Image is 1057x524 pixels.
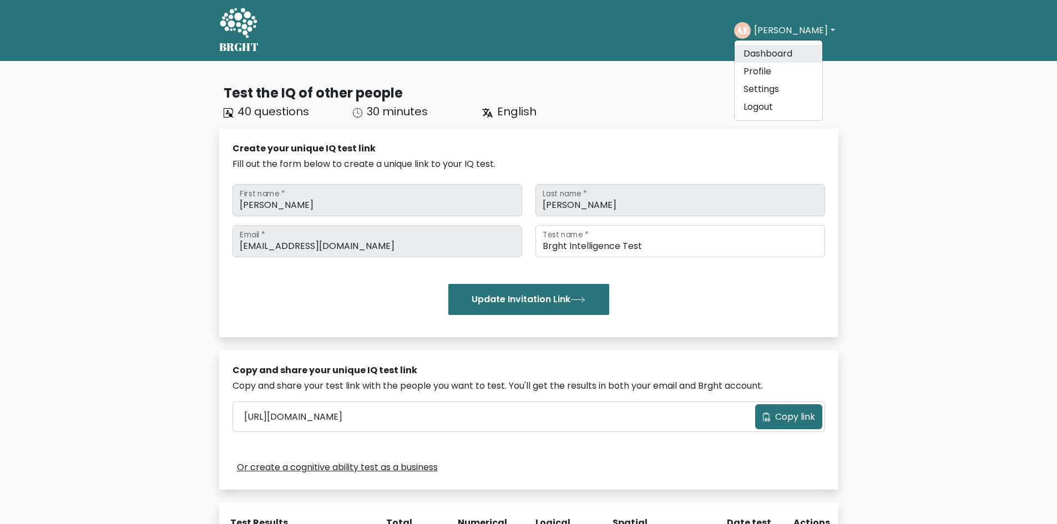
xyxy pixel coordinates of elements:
a: Logout [735,98,822,116]
a: Or create a cognitive ability test as a business [237,461,438,474]
input: Test name [535,225,825,257]
a: Profile [735,63,822,80]
a: Dashboard [735,45,822,63]
a: BRGHT [219,4,259,57]
div: Fill out the form below to create a unique link to your IQ test. [232,157,825,171]
input: First name [232,184,522,216]
div: Create your unique IQ test link [232,142,825,155]
input: Last name [535,184,825,216]
h5: BRGHT [219,40,259,54]
a: Settings [735,80,822,98]
span: Copy link [775,410,815,424]
button: [PERSON_NAME] [751,23,838,38]
span: 40 questions [237,104,309,119]
button: Copy link [755,404,822,429]
div: Copy and share your unique IQ test link [232,364,825,377]
span: English [497,104,537,119]
button: Update Invitation Link [448,284,609,315]
div: Copy and share your test link with the people you want to test. You'll get the results in both yo... [232,379,825,393]
input: Email [232,225,522,257]
text: AE [736,24,749,37]
span: 30 minutes [367,104,428,119]
div: Test the IQ of other people [224,83,838,103]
